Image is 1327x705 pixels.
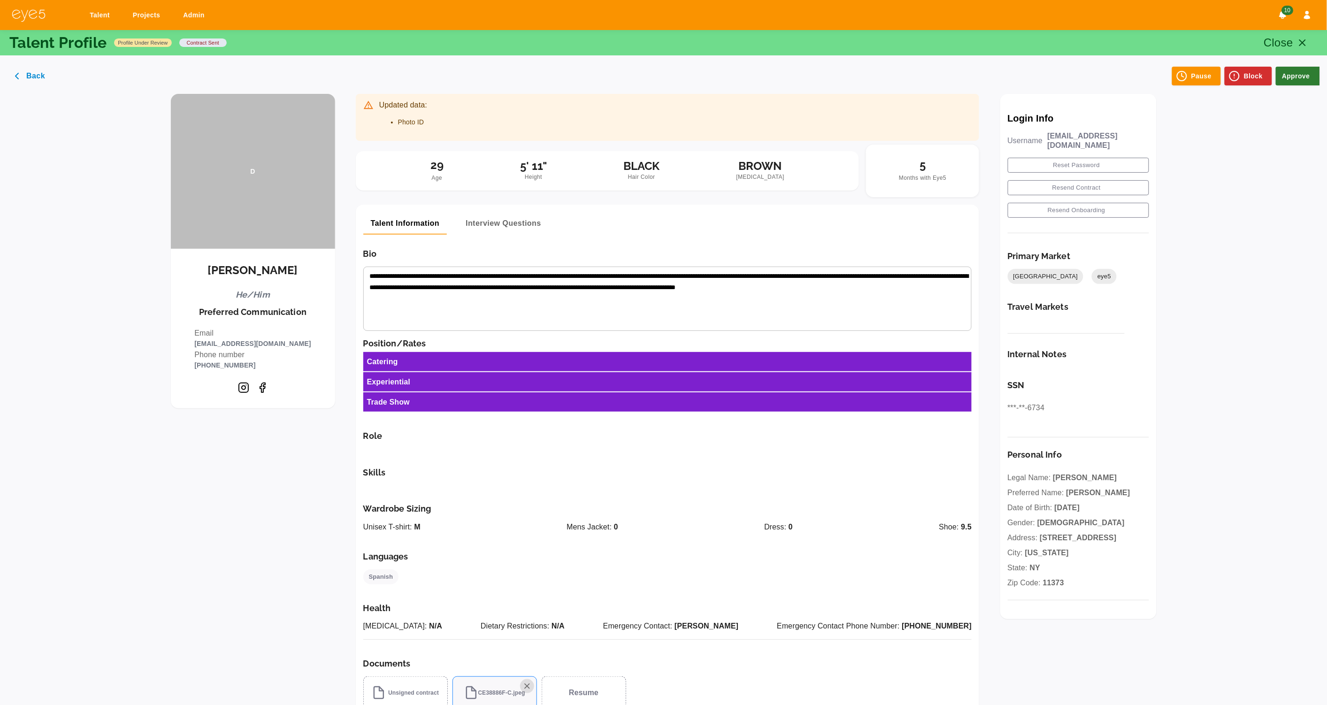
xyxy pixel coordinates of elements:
h6: SSN [1008,380,1149,391]
button: Resend Onboarding [1008,203,1149,218]
span: [STREET_ADDRESS] [1040,534,1116,542]
span: Months with Eye5 [899,175,946,181]
p: [EMAIL_ADDRESS][DOMAIN_NAME] [1048,131,1149,150]
span: Unsigned contract [372,686,439,700]
span: contract sent [183,39,223,46]
h6: Wardrobe Sizing [363,504,972,514]
span: 10 [1281,6,1293,15]
span: [PERSON_NAME] [675,622,738,630]
button: Reset Password [1008,158,1149,173]
h6: Trade Show [367,396,410,408]
p: [MEDICAL_DATA]: [363,621,443,632]
p: [PHONE_NUMBER] [194,360,311,371]
span: 9.5 [961,523,972,531]
button: Interview Questions [458,212,549,235]
h5: BLACK [623,160,660,173]
h6: He/Him [236,290,270,300]
img: eye5 [11,8,46,22]
a: Talent [84,7,119,24]
p: Email [194,328,311,339]
span: [DEMOGRAPHIC_DATA] [1037,519,1125,527]
h6: Languages [363,552,972,562]
p: Date of Birth: [1008,502,1149,513]
h5: 5 [899,159,946,172]
h5: BROWN [736,160,785,173]
span: 0 [614,523,618,531]
p: Zip Code: [1008,577,1149,589]
p: Shoe: [939,521,972,533]
h5: 29 [430,159,444,172]
p: Mens Jacket: [567,521,618,533]
p: Dietary Restrictions: [481,621,565,632]
h6: Preferred Communication [199,307,307,317]
h5: [PERSON_NAME] [208,264,298,277]
span: Profile Under Review [114,39,171,46]
h6: Primary Market [1008,251,1071,261]
h6: Catering [367,356,398,368]
span: M [414,523,420,531]
button: Close [1258,31,1318,54]
h6: Position/Rates [363,338,972,349]
span: [GEOGRAPHIC_DATA] [1008,272,1084,281]
h6: Documents [363,659,972,669]
p: Dress: [764,521,793,533]
span: Hair Color [623,173,660,182]
span: Spanish [363,572,399,582]
h6: Experiential [367,376,411,388]
span: [PHONE_NUMBER] [902,622,972,630]
p: [EMAIL_ADDRESS][DOMAIN_NAME] [194,339,311,349]
p: Address: [1008,532,1149,544]
button: Resend Contract [1008,180,1149,195]
span: CE38886F-C.jpeg [464,686,525,700]
p: Gender: [1008,517,1149,529]
li: Photo ID [398,117,427,128]
h6: Role [363,431,972,441]
button: Notifications [1274,7,1291,23]
a: Projects [127,7,169,24]
span: Resume [569,687,598,698]
div: Approve changes [1276,67,1320,85]
span: eye5 [1092,272,1117,281]
h6: Bio [363,249,972,259]
p: Talent Profile [9,35,107,50]
span: [PERSON_NAME] [1053,474,1117,482]
span: 0 [789,523,793,531]
span: [PERSON_NAME] [1066,489,1130,497]
button: Back [7,67,54,85]
p: Unisex T-shirt: [363,521,421,533]
p: Username [1008,136,1043,146]
h6: Personal Info [1008,450,1149,460]
p: Preferred Name: [1008,487,1149,498]
span: [US_STATE] [1025,549,1069,557]
a: Admin [177,7,214,24]
span: N/A [552,622,565,630]
div: D [171,94,335,249]
p: Login Info [1008,113,1149,124]
button: Block [1225,67,1272,85]
p: Phone number [194,349,311,360]
p: Emergency Contact: [603,621,738,632]
span: 11373 [1043,579,1064,587]
p: Legal Name: [1008,472,1149,483]
p: Emergency Contact Phone Number: [777,621,972,632]
p: City: [1008,547,1149,559]
div: Updated data: [379,100,427,111]
h6: Internal Notes [1008,349,1149,360]
span: NY [1030,564,1041,572]
button: Pause [1172,67,1221,85]
button: Approve [1276,67,1320,85]
h5: 5' 11" [520,160,547,173]
span: Age [432,175,443,181]
h6: Health [363,603,972,613]
span: [MEDICAL_DATA] [736,173,785,182]
p: State: [1008,562,1149,574]
h6: Skills [363,467,972,478]
span: [DATE] [1055,504,1080,512]
h6: Travel Markets [1008,302,1069,312]
span: N/A [429,622,442,630]
button: Talent Information [363,212,447,235]
p: Close [1264,34,1294,51]
span: Height [520,173,547,182]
